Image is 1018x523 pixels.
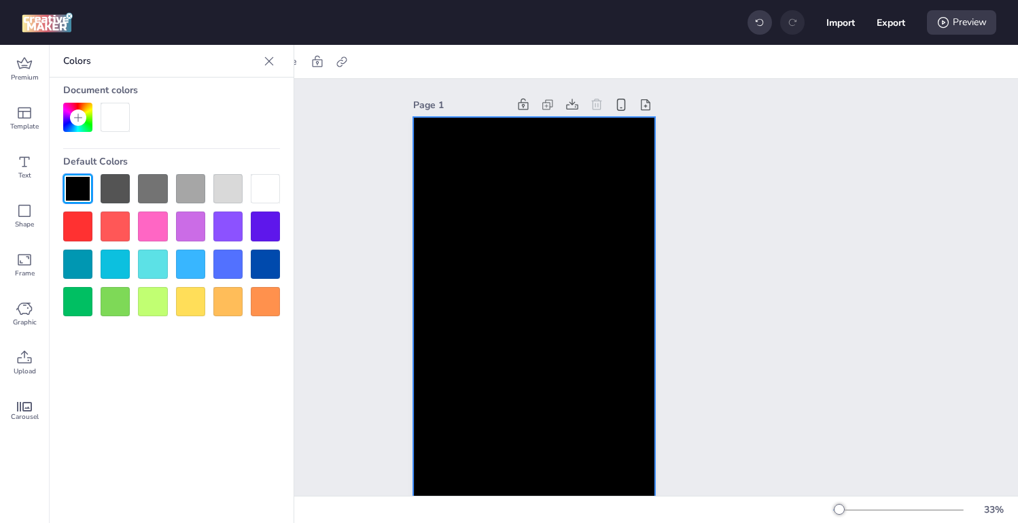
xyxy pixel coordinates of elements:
div: Page 1 [413,98,508,112]
span: Upload [14,366,36,377]
span: Frame [15,268,35,279]
span: Premium [11,72,39,83]
span: Graphic [13,317,37,328]
p: Colors [63,45,258,78]
button: Export [877,8,905,37]
div: 33 % [977,503,1010,517]
button: Import [826,8,855,37]
span: Shape [15,219,34,230]
div: Preview [927,10,996,35]
img: logo Creative Maker [22,12,73,33]
div: Document colors [63,78,280,103]
div: Default Colors [63,149,280,174]
span: Carousel [11,411,39,422]
span: Template [10,121,39,132]
span: Text [18,170,31,181]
